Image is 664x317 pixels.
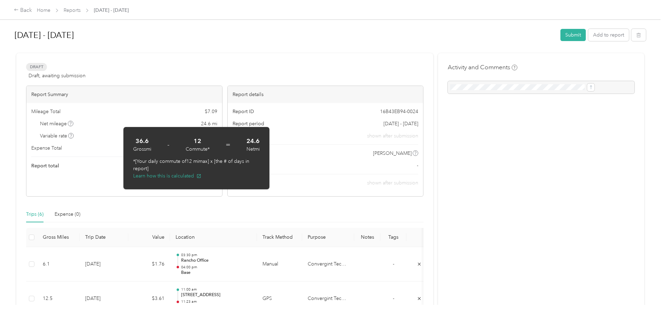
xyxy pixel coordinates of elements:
span: Draft, awaiting submission [29,72,86,79]
span: Expense Total [31,144,62,152]
span: 24.6 mi [201,120,217,127]
span: = [226,140,230,150]
div: Commute* [186,145,210,153]
button: Submit [560,29,586,41]
p: *[Your daily commute of 12 mi max] x [the # of days in report] [133,158,260,172]
iframe: Everlance-gr Chat Button Frame [625,278,664,317]
p: Base [181,270,251,276]
td: [DATE] [80,247,128,282]
th: Purpose [302,228,354,247]
td: 6.1 [37,247,80,282]
span: Report total [31,162,59,169]
td: [DATE] [80,282,128,316]
strong: 12 [194,137,201,145]
a: Reports [64,7,81,13]
th: Value [128,228,170,247]
th: Location [170,228,257,247]
span: - [417,162,418,169]
p: 04:00 pm [181,265,251,270]
p: 11:23 am [181,299,251,304]
div: Expense (0) [55,211,80,218]
span: - [167,140,170,150]
p: Rancho Office [181,257,251,264]
span: shown after submission [367,180,418,186]
span: Draft [26,63,47,71]
span: $ 7.09 [205,108,217,115]
span: shown after submission [367,132,418,140]
span: [DATE] - [DATE] [94,7,129,14]
span: Report ID [233,108,254,115]
span: - [393,261,394,267]
div: Net mi [246,145,260,153]
div: Trips (6) [26,211,43,218]
span: [PERSON_NAME] [373,150,412,157]
p: 03:30 pm [181,253,251,257]
h1: Oct 1 - 31, 2025 [15,27,556,43]
td: 12.5 [37,282,80,316]
span: - [393,295,394,301]
button: Add to report [588,29,629,41]
button: Learn how this is calculated [133,172,201,180]
th: Trip Date [80,228,128,247]
td: Convergint Technologies [302,247,354,282]
span: Mileage Total [31,108,60,115]
span: Report period [233,120,264,127]
th: Gross Miles [37,228,80,247]
div: Gross mi [133,145,151,153]
td: Manual [257,247,302,282]
td: $1.76 [128,247,170,282]
th: Notes [354,228,380,247]
p: [STREET_ADDRESS] [181,292,251,298]
div: Report details [228,86,423,103]
td: GPS [257,282,302,316]
span: 16B43EB94-0024 [380,108,418,115]
strong: 36.6 [136,137,149,145]
td: $3.61 [128,282,170,316]
strong: 24.6 [246,137,260,145]
th: Tags [380,228,406,247]
a: Home [37,7,50,13]
div: Report Summary [26,86,222,103]
span: [DATE] - [DATE] [383,120,418,127]
th: Track Method [257,228,302,247]
span: Net mileage [40,120,74,127]
h4: Activity and Comments [448,63,517,72]
div: Back [14,6,32,15]
span: Variable rate [40,132,74,140]
p: Rancho Office [181,304,251,310]
p: 11:00 am [181,287,251,292]
td: Convergint Technologies [302,282,354,316]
